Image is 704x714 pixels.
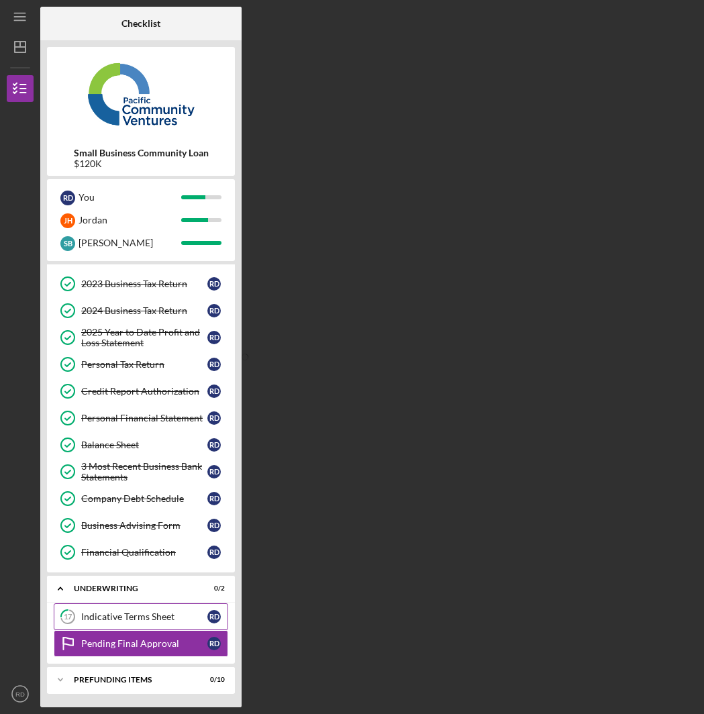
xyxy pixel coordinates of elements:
b: Checklist [121,18,160,29]
div: Credit Report Authorization [81,386,207,397]
a: 2025 Year to Date Profit and Loss StatementRD [54,324,228,351]
div: R D [207,385,221,398]
a: Pending Final ApprovalRD [54,630,228,657]
div: Business Advising Form [81,520,207,531]
div: [PERSON_NAME] [79,232,181,254]
div: Prefunding Items [74,676,191,684]
div: R D [207,358,221,371]
b: Small Business Community Loan [74,148,209,158]
a: 2024 Business Tax ReturnRD [54,297,228,324]
div: R D [207,465,221,478]
tspan: 17 [64,613,72,621]
div: Indicative Terms Sheet [81,611,207,622]
div: R D [207,519,221,532]
div: 0 / 2 [201,584,225,593]
div: You [79,186,181,209]
div: R D [207,331,221,344]
a: 17Indicative Terms SheetRD [54,603,228,630]
div: R D [207,411,221,425]
a: Balance SheetRD [54,431,228,458]
text: RD [15,691,25,698]
div: 2023 Business Tax Return [81,278,207,289]
div: R D [207,438,221,452]
a: Company Debt ScheduleRD [54,485,228,512]
div: 3 Most Recent Business Bank Statements [81,461,207,482]
a: 2023 Business Tax ReturnRD [54,270,228,297]
div: Personal Financial Statement [81,413,207,423]
div: Balance Sheet [81,440,207,450]
div: Jordan [79,209,181,232]
div: Pending Final Approval [81,638,207,649]
div: R D [60,191,75,205]
div: R D [207,277,221,291]
a: Business Advising FormRD [54,512,228,539]
div: R D [207,546,221,559]
div: R D [207,637,221,650]
div: 2024 Business Tax Return [81,305,207,316]
button: RD [7,680,34,707]
div: 0 / 10 [201,676,225,684]
a: Financial QualificationRD [54,539,228,566]
div: Personal Tax Return [81,359,207,370]
a: Personal Financial StatementRD [54,405,228,431]
a: 3 Most Recent Business Bank StatementsRD [54,458,228,485]
div: R D [207,304,221,317]
div: 2025 Year to Date Profit and Loss Statement [81,327,207,348]
div: Company Debt Schedule [81,493,207,504]
div: $120K [74,158,209,169]
div: R D [207,610,221,623]
a: Credit Report AuthorizationRD [54,378,228,405]
a: Personal Tax ReturnRD [54,351,228,378]
div: Financial Qualification [81,547,207,558]
img: Product logo [47,54,235,134]
div: S B [60,236,75,251]
div: R D [207,492,221,505]
div: Underwriting [74,584,191,593]
div: J H [60,213,75,228]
